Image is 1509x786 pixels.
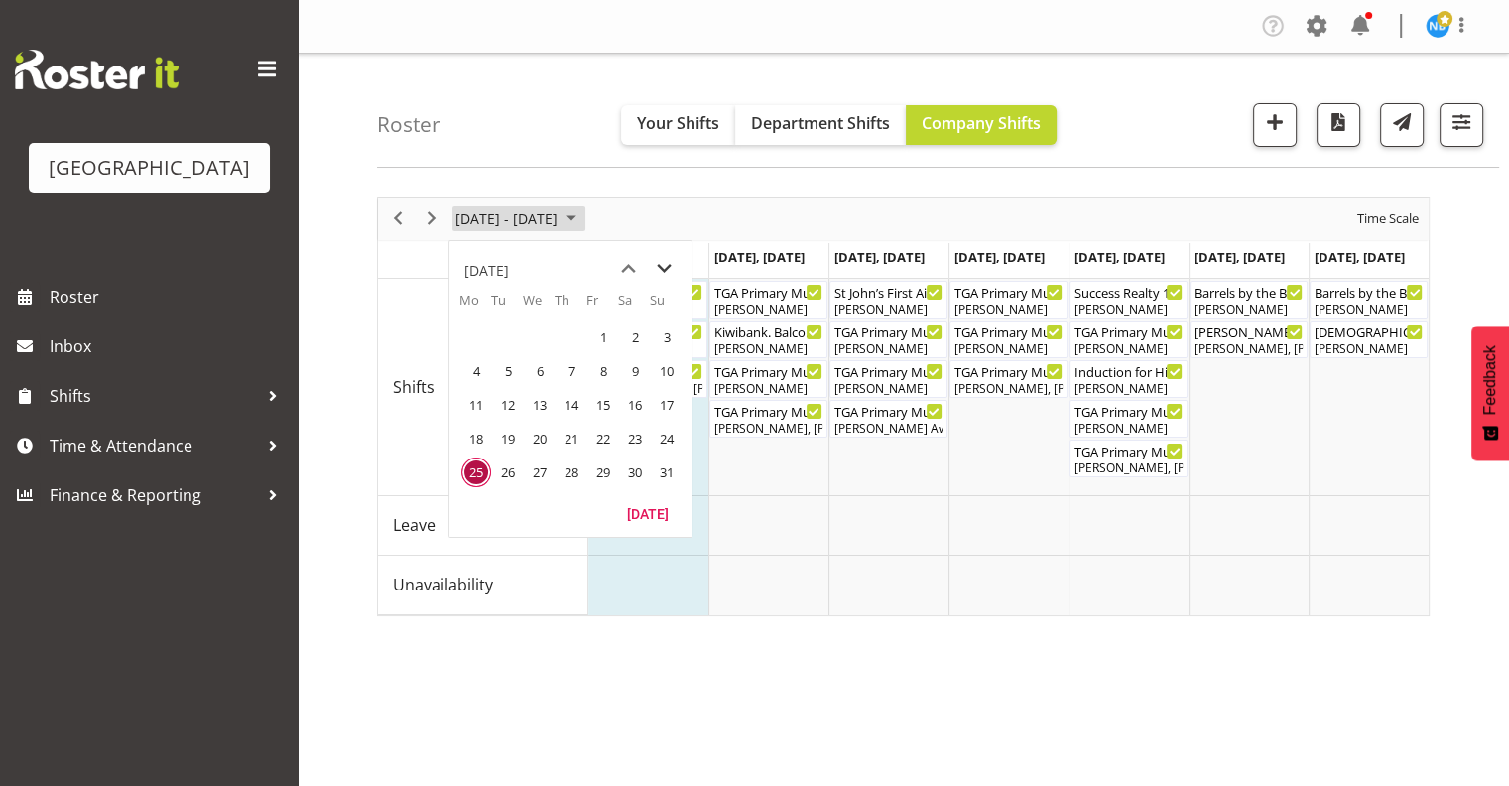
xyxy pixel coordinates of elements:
[557,458,586,487] span: Thursday, August 28, 2025
[1074,301,1183,319] div: [PERSON_NAME]
[1074,401,1183,421] div: TGA Primary Music Fest. Songs from Sunny Days. FOHM Shift ( )
[453,206,560,231] span: [DATE] - [DATE]
[50,431,258,460] span: Time & Attendance
[1310,281,1428,319] div: Shifts"s event - Barrels by the Bay - NZ Whisky Fest Cargo Shed Pack out Begin From Sunday, Augus...
[652,323,682,352] span: Sunday, August 3, 2025
[714,380,822,398] div: [PERSON_NAME]
[614,499,682,527] button: Today
[620,390,650,420] span: Saturday, August 16, 2025
[50,282,288,312] span: Roster
[588,390,618,420] span: Friday, August 15, 2025
[751,112,890,134] span: Department Shifts
[1195,282,1303,302] div: Barrels by the Bay - NZ Whisky Fest Cargo Shed ( )
[1315,282,1423,302] div: Barrels by the Bay - NZ Whisky Fest Cargo Shed Pack out ( )
[1074,340,1183,358] div: [PERSON_NAME]
[1355,206,1421,231] span: Time Scale
[588,279,1429,615] table: Timeline Week of August 25, 2025
[1440,103,1483,147] button: Filter Shifts
[709,400,827,438] div: Shifts"s event - TGA Primary Music Fest. Songs from Sunny Days Begin From Tuesday, August 26, 202...
[1315,340,1423,358] div: [PERSON_NAME]
[1195,340,1303,358] div: [PERSON_NAME], [PERSON_NAME]
[954,340,1063,358] div: [PERSON_NAME]
[588,424,618,454] span: Friday, August 22, 2025
[949,321,1068,358] div: Shifts"s event - TGA Primary Music Fest. Songs from Sunny Days. FOHM Shift Begin From Thursday, A...
[610,251,646,287] button: previous month
[1315,322,1423,341] div: [DEMOGRAPHIC_DATA][PERSON_NAME]. FOHM Shift ( )
[1354,206,1423,231] button: Time Scale
[419,206,445,231] button: Next
[525,458,555,487] span: Wednesday, August 27, 2025
[652,356,682,386] span: Sunday, August 10, 2025
[459,456,491,489] td: Monday, August 25, 2025
[493,458,523,487] span: Tuesday, August 26, 2025
[1380,103,1424,147] button: Send a list of all shifts for the selected filtered period to all rostered employees.
[588,458,618,487] span: Friday, August 29, 2025
[1195,301,1303,319] div: [PERSON_NAME]
[652,390,682,420] span: Sunday, August 17, 2025
[1310,321,1428,358] div: Shifts"s event - Church of Christ Evangelical Mission. FOHM Shift Begin From Sunday, August 31, 2...
[493,390,523,420] span: Tuesday, August 12, 2025
[735,105,906,145] button: Department Shifts
[834,420,943,438] div: [PERSON_NAME] Awhina [PERSON_NAME], [PERSON_NAME], [PERSON_NAME], [PERSON_NAME], [PERSON_NAME], [...
[714,282,822,302] div: TGA Primary Music Fest. Minder. [DATE] ( )
[525,424,555,454] span: Wednesday, August 20, 2025
[834,361,943,381] div: TGA Primary Music Fest. Songs from Sunny Days. FOHM Shift ( )
[493,356,523,386] span: Tuesday, August 5, 2025
[1074,248,1165,266] span: [DATE], [DATE]
[1471,326,1509,460] button: Feedback - Show survey
[50,480,258,510] span: Finance & Reporting
[650,291,682,321] th: Su
[714,361,822,381] div: TGA Primary Music Fest. Songs from Sunny Days. FOHM Shift ( )
[377,113,440,136] h4: Roster
[1069,281,1188,319] div: Shifts"s event - Success Realty 10 Year Lunch Cargo Shed Begin From Friday, August 29, 2025 at 8:...
[378,279,588,496] td: Shifts resource
[714,420,822,438] div: [PERSON_NAME], [PERSON_NAME], [PERSON_NAME], [PERSON_NAME], [PERSON_NAME], [PERSON_NAME], [PERSON...
[1074,420,1183,438] div: [PERSON_NAME]
[1074,380,1183,398] div: [PERSON_NAME]
[906,105,1057,145] button: Company Shifts
[829,281,947,319] div: Shifts"s event - St John’s First Aid Course Begin From Wednesday, August 27, 2025 at 8:30:00 AM G...
[461,458,491,487] span: Monday, August 25, 2025
[1069,360,1188,398] div: Shifts"s event - Induction for Historic Village Begin From Friday, August 29, 2025 at 2:00:00 PM ...
[954,301,1063,319] div: [PERSON_NAME]
[834,282,943,302] div: St John’s First Aid Course ( )
[1069,440,1188,477] div: Shifts"s event - TGA Primary Music Fest. Songs from Sunny Days Begin From Friday, August 29, 2025...
[714,401,822,421] div: TGA Primary Music Fest. Songs from Sunny Days ( )
[922,112,1041,134] span: Company Shifts
[954,361,1063,381] div: TGA Primary Music Fest. Songs from Sunny Days ( )
[1074,282,1183,302] div: Success Realty 10 Year Lunch Cargo Shed ( )
[377,197,1430,616] div: Timeline Week of August 25, 2025
[452,206,585,231] button: August 2025
[493,424,523,454] span: Tuesday, August 19, 2025
[834,340,943,358] div: [PERSON_NAME]
[1074,361,1183,381] div: Induction for Historic Village ( )
[620,323,650,352] span: Saturday, August 2, 2025
[461,424,491,454] span: Monday, August 18, 2025
[834,380,943,398] div: [PERSON_NAME]
[834,322,943,341] div: TGA Primary Music Fest. Minder. [DATE] ( )
[1317,103,1360,147] button: Download a PDF of the roster according to the set date range.
[557,390,586,420] span: Thursday, August 14, 2025
[1190,281,1308,319] div: Shifts"s event - Barrels by the Bay - NZ Whisky Fest Cargo Shed Begin From Saturday, August 30, 2...
[557,356,586,386] span: Thursday, August 7, 2025
[954,322,1063,341] div: TGA Primary Music Fest. Songs from Sunny Days. FOHM Shift ( )
[709,360,827,398] div: Shifts"s event - TGA Primary Music Fest. Songs from Sunny Days. FOHM Shift Begin From Tuesday, Au...
[829,400,947,438] div: Shifts"s event - TGA Primary Music Fest. Songs from Sunny Days Begin From Wednesday, August 27, 2...
[652,458,682,487] span: Sunday, August 31, 2025
[714,301,822,319] div: [PERSON_NAME]
[834,401,943,421] div: TGA Primary Music Fest. Songs from Sunny Days ( )
[829,321,947,358] div: Shifts"s event - TGA Primary Music Fest. Minder. Wednesday Begin From Wednesday, August 27, 2025 ...
[954,282,1063,302] div: TGA Primary Music Fest. Minder. [DATE] ( )
[378,556,588,615] td: Unavailability resource
[393,573,493,596] span: Unavailability
[714,248,805,266] span: [DATE], [DATE]
[393,513,436,537] span: Leave
[637,112,719,134] span: Your Shifts
[393,375,435,399] span: Shifts
[588,356,618,386] span: Friday, August 8, 2025
[523,291,555,321] th: We
[620,356,650,386] span: Saturday, August 9, 2025
[461,390,491,420] span: Monday, August 11, 2025
[1069,321,1188,358] div: Shifts"s event - TGA Primary Music Fest. Minder. Friday Begin From Friday, August 29, 2025 at 12:...
[586,291,618,321] th: Fr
